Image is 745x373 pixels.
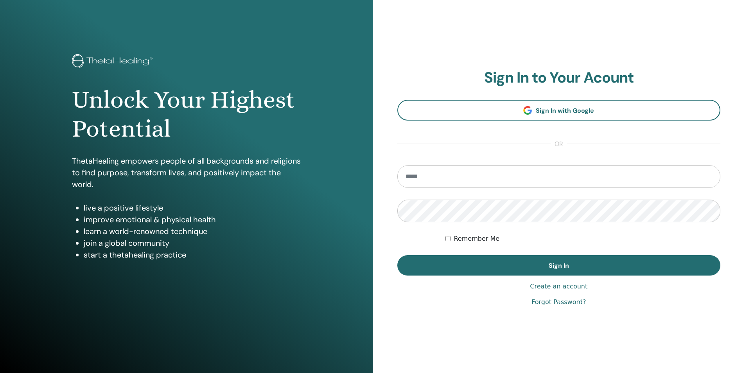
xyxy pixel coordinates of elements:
[84,237,301,249] li: join a global community
[84,249,301,261] li: start a thetahealing practice
[454,234,499,243] label: Remember Me
[84,214,301,225] li: improve emotional & physical health
[531,297,586,307] a: Forgot Password?
[72,85,301,144] h1: Unlock Your Highest Potential
[530,282,587,291] a: Create an account
[551,139,567,149] span: or
[397,255,721,276] button: Sign In
[549,261,569,270] span: Sign In
[84,225,301,237] li: learn a world-renowned technique
[72,155,301,190] p: ThetaHealing empowers people of all backgrounds and religions to find purpose, transform lives, a...
[397,100,721,121] a: Sign In with Google
[397,69,721,87] h2: Sign In to Your Acount
[445,234,720,243] div: Keep me authenticated indefinitely or until I manually logout
[536,106,594,115] span: Sign In with Google
[84,202,301,214] li: live a positive lifestyle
